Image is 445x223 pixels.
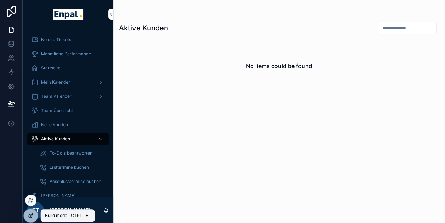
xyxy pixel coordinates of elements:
[27,189,109,202] a: [PERSON_NAME]
[50,150,92,156] span: To-Do's beantworten
[53,9,83,20] img: App logo
[84,213,90,218] span: E
[35,175,109,188] a: Abschlusstermine buchen
[27,118,109,131] a: Neue Kunden
[41,65,61,71] span: Startseite
[27,133,109,145] a: Aktive Kunden
[35,147,109,160] a: To-Do's beantworten
[41,94,72,99] span: Team Kalender
[246,62,312,70] h2: No items could be found
[41,108,73,113] span: Team Übersicht
[41,51,91,57] span: Monatliche Performance
[27,104,109,117] a: Team Übersicht
[27,62,109,74] a: Startseite
[27,76,109,89] a: Mein Kalender
[41,193,75,199] span: [PERSON_NAME]
[41,79,70,85] span: Mein Kalender
[45,213,67,218] span: Build mode
[50,179,101,184] span: Abschlusstermine buchen
[23,28,113,197] div: scrollable content
[27,33,109,46] a: Noloco Tickets
[27,48,109,60] a: Monatliche Performance
[41,122,68,128] span: Neue Kunden
[27,90,109,103] a: Team Kalender
[50,207,90,214] p: [PERSON_NAME]
[41,136,70,142] span: Aktive Kunden
[119,23,168,33] h1: Aktive Kunden
[41,37,71,43] span: Noloco Tickets
[70,212,83,219] span: Ctrl
[50,165,89,170] span: Ersttermine buchen
[35,161,109,174] a: Ersttermine buchen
